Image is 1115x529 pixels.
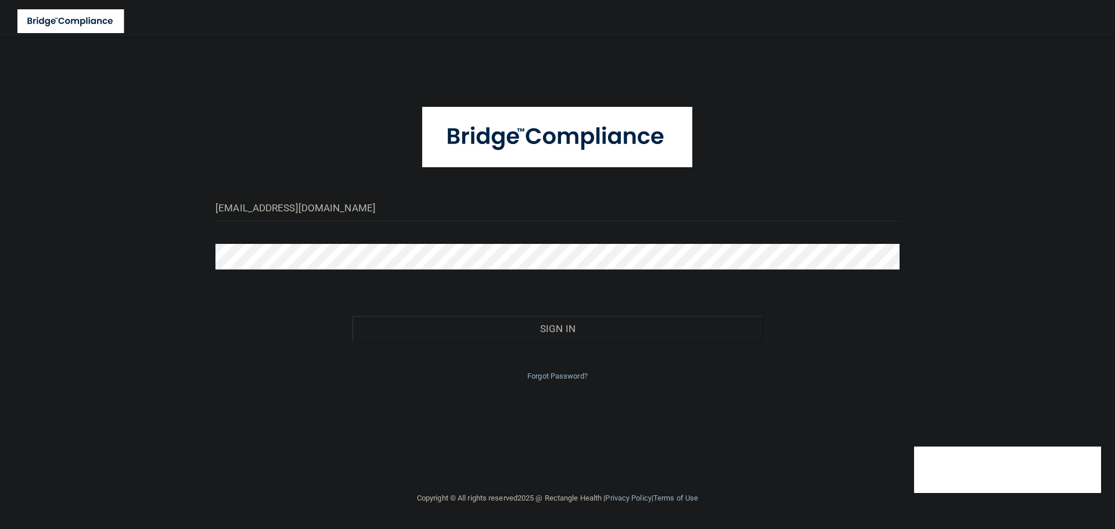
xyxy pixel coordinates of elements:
iframe: Drift Widget Chat Controller [914,447,1101,493]
img: bridge_compliance_login_screen.278c3ca4.svg [17,9,124,33]
a: Forgot Password? [527,372,588,380]
input: Email [215,195,900,221]
button: Sign In [353,316,763,341]
a: Privacy Policy [605,494,651,502]
div: Copyright © All rights reserved 2025 @ Rectangle Health | | [346,480,769,517]
img: bridge_compliance_login_screen.278c3ca4.svg [422,107,693,167]
a: Terms of Use [653,494,698,502]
